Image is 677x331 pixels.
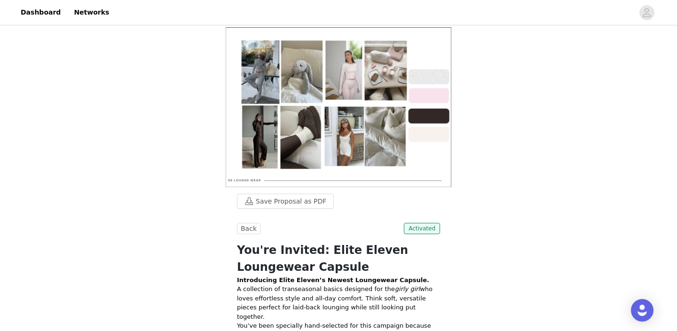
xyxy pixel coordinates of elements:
button: Back [237,223,260,234]
strong: Introducing Elite Eleven’s Newest Loungewear Capsule. [237,276,429,284]
a: Networks [68,2,115,23]
h1: You're Invited: Elite Eleven Loungewear Capsule [237,242,440,276]
span: Activated [404,223,440,234]
em: girly girl [395,285,420,292]
img: campaign image [226,27,451,187]
div: avatar [642,5,651,20]
button: Save Proposal as PDF [237,194,334,209]
div: Open Intercom Messenger [631,299,653,322]
p: A collection of transeasonal basics designed for the who loves effortless style and all-day comfo... [237,284,440,321]
a: Dashboard [15,2,66,23]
